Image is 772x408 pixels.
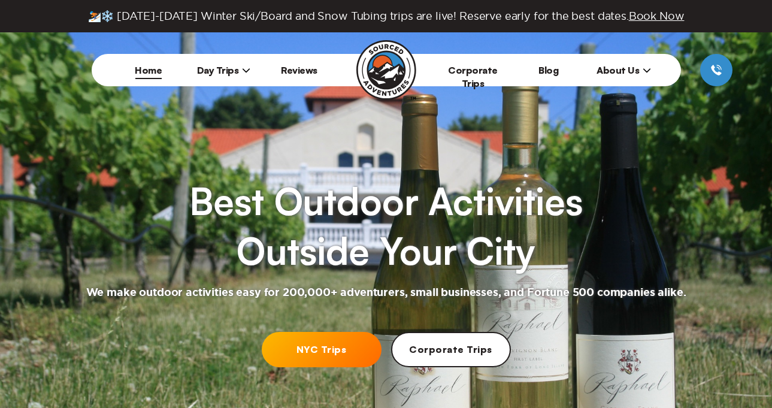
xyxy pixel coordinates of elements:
span: ⛷️❄️ [DATE]-[DATE] Winter Ski/Board and Snow Tubing trips are live! Reserve early for the best da... [88,10,685,23]
span: Day Trips [197,64,251,76]
a: NYC Trips [262,332,382,367]
a: Home [135,64,162,76]
span: Book Now [629,10,685,22]
a: Corporate Trips [391,332,511,367]
img: Sourced Adventures company logo [356,40,416,100]
a: Blog [538,64,558,76]
h2: We make outdoor activities easy for 200,000+ adventurers, small businesses, and Fortune 500 compa... [86,286,686,300]
a: Corporate Trips [448,64,498,89]
a: Reviews [281,64,317,76]
span: About Us [597,64,651,76]
h1: Best Outdoor Activities Outside Your City [189,176,582,276]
